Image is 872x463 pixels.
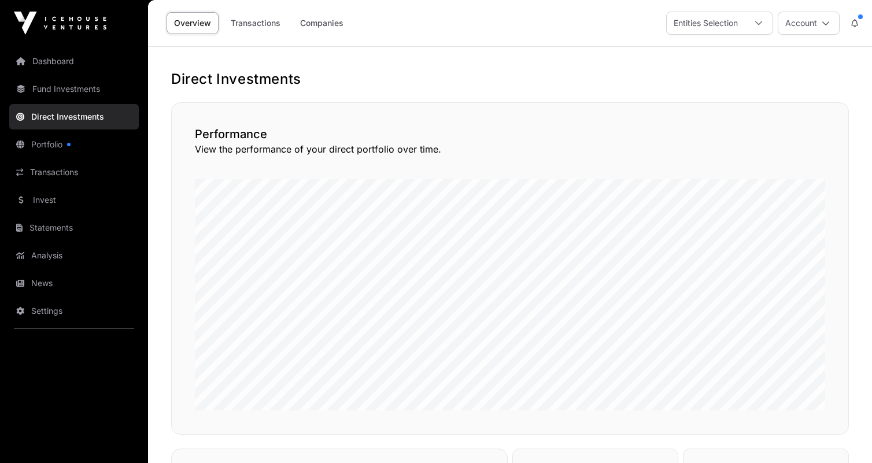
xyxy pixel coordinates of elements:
a: Overview [167,12,219,34]
a: Settings [9,298,139,324]
a: Transactions [223,12,288,34]
h1: Direct Investments [171,70,849,88]
div: Entities Selection [667,12,745,34]
a: Portfolio [9,132,139,157]
button: Account [778,12,840,35]
p: View the performance of your direct portfolio over time. [195,142,825,156]
a: Invest [9,187,139,213]
a: Companies [293,12,351,34]
a: Analysis [9,243,139,268]
a: Statements [9,215,139,240]
img: Icehouse Ventures Logo [14,12,106,35]
a: Fund Investments [9,76,139,102]
a: Dashboard [9,49,139,74]
iframe: Chat Widget [814,408,872,463]
a: Transactions [9,160,139,185]
a: News [9,271,139,296]
a: Direct Investments [9,104,139,129]
h2: Performance [195,126,825,142]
